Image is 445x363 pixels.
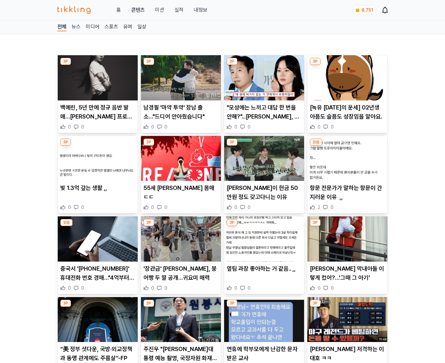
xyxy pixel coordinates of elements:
[58,297,138,342] img: “美 정부 셧다운, 국방·외교정책과 동맹 관계에도 주름살”-FP
[331,204,333,211] span: 0
[86,23,99,31] a: 미디어
[143,103,218,121] p: 남경필 '마약 투약' 장남 출소…"드디어 안아줬습니다"
[143,219,154,226] div: 3P
[234,285,237,291] span: 0
[310,183,385,202] p: 항문 전문가가 말하는 항문이 간지러운 이유 ,,
[131,6,145,14] a: 콘텐츠
[143,300,154,307] div: 3P
[310,219,321,226] div: 3P
[141,55,221,133] div: 3P 남경필 '마약 투약' 장남 출소…"드디어 안아줬습니다" 남경필 '마약 투약' 장남 출소…"드디어 안아줬습니다" 0 0
[143,183,218,202] p: 55세 [PERSON_NAME] 몸매 ㄷㄷ
[143,58,154,65] div: 3P
[227,264,302,273] p: 옆팀 과장 좋아하는 거 같음.. ,,
[81,124,84,130] span: 0
[57,216,138,294] div: 읽음 중국서 '66666666' 휴대전화 번호 경매…"4억부터 시작" 중국서 '[PHONE_NUMBER]' 휴대전화 번호 경매…"4억부터 시작" 0 0
[310,139,322,146] div: 읽음
[307,55,387,100] img: [녹유 오늘의 운세] 02년생 아픔도 슬픔도 성장임을 알아요.
[141,216,221,262] img: '장관급' 박진영, 붕어빵 두 딸 공개…귀요미 매력
[307,136,388,214] div: 읽음 항문 전문가가 말하는 항문이 간지러운 이유 ,, 항문 전문가가 말하는 항문이 간지러운 이유 ,, 2 0
[310,58,321,65] div: 3P
[234,204,237,211] span: 0
[331,124,334,130] span: 0
[151,204,154,211] span: 0
[155,6,164,14] button: 미션
[141,136,221,181] img: 55세 김혜수 몸매 ㄷㄷ
[81,204,84,211] span: 0
[60,183,135,192] p: 빚 1.3억 갚는 생활 ,,
[116,6,121,14] a: 홈
[318,204,320,211] span: 2
[143,345,218,363] p: 주진우 "[PERSON_NAME]대통령 예능 촬영, 국정자원 화재 이후…[PERSON_NAME] 형사고발"
[318,124,321,130] span: 0
[310,103,385,121] p: [녹유 [DATE]의 운세] 02년생 아픔도 슬픔도 성장임을 알아요.
[68,285,71,291] span: 0
[361,7,373,13] span: 8,751
[174,6,183,14] a: 실적
[227,345,302,363] p: 연휴에 학부모에게 난감한 문자받은 교사
[151,124,154,130] span: 0
[352,5,375,15] a: coin 8,751
[224,216,304,294] div: 3P 옆팀 과장 좋아하는 거 같음.. ,, 옆팀 과장 좋아하는 거 같음.. ,, 0 0
[227,219,237,226] div: 3P
[58,216,138,262] img: 중국서 '66666666' 휴대전화 번호 경매…"4억부터 시작"
[72,23,81,31] a: 뉴스
[60,103,135,121] p: 백예린, 5년 만에 정규 음반 발매…[PERSON_NAME] 프로듀서
[355,8,360,13] img: coin
[141,55,221,100] img: 남경필 '마약 투약' 장남 출소…"드디어 안아줬습니다"
[248,124,251,130] span: 0
[307,136,387,181] img: 항문 전문가가 말하는 항문이 간지러운 이유 ,,
[224,136,304,181] img: 김원훈이 현금 50만원 정도 갖고다니는 이유
[58,55,138,100] img: 백예린, 5년 만에 정규 음반 발매…피제이 파트너 프로듀서
[164,124,167,130] span: 0
[164,285,167,291] span: 0
[60,300,71,307] div: 3P
[141,136,221,214] div: 3P 55세 김혜수 몸매 ㄷㄷ 55세 [PERSON_NAME] 몸매 ㄷㄷ 0 0
[318,285,321,291] span: 0
[307,216,388,294] div: 3P 마이클 잭슨 막내아들 이렇게 컸어?…'그때 그 아기' [PERSON_NAME] 막내아들 이렇게 컸어?…'그때 그 아기' 0 0
[194,6,207,14] a: 내정보
[57,136,138,214] div: 3P 빚 1.3억 갚는 생활 ,, 빚 1.3억 갚는 생활 ,, 0 0
[310,264,385,282] p: [PERSON_NAME] 막내아들 이렇게 컸어?…'그때 그 아기'
[143,139,154,146] div: 3P
[60,264,135,282] p: 중국서 '[PHONE_NUMBER]' 휴대전화 번호 경매…"4억부터 시작"
[307,55,388,133] div: 3P [녹유 오늘의 운세] 02년생 아픔도 슬픔도 성장임을 알아요. [녹유 [DATE]의 운세] 02년생 아픔도 슬픔도 성장임을 알아요. 0 0
[151,285,154,291] span: 0
[224,136,304,214] div: 3P 김원훈이 현금 50만원 정도 갖고다니는 이유 [PERSON_NAME]이 현금 50만원 정도 갖고다니는 이유 0 0
[137,23,146,31] a: 일상
[331,285,334,291] span: 0
[60,219,73,226] div: 읽음
[60,58,71,65] div: 3P
[141,216,221,294] div: 3P '장관급' 박진영, 붕어빵 두 딸 공개…귀요미 매력 '장관급' [PERSON_NAME], 붕어빵 두 딸 공개…귀요미 매력 0 0
[224,55,304,100] img: "모성애는 느끼고 대답 한 번을 안해?"...이병헌, 제작보고회 현장서 '손예진 인성' 폭로 '아역배우 홀대' 논란
[141,297,221,342] img: 주진우 "李대통령 예능 촬영, 국정자원 화재 이후…강유정 형사고발"
[68,204,71,211] span: 0
[81,285,84,291] span: 0
[227,183,302,202] p: [PERSON_NAME]이 현금 50만원 정도 갖고다니는 이유
[164,204,167,211] span: 0
[227,300,237,307] div: 3P
[227,139,237,146] div: 3P
[227,103,302,121] p: "모성애는 느끼고 대답 한 번을 안해?"...[PERSON_NAME], 제작보고회 현장서 '손예진 인성' 폭로 '아역배우 [PERSON_NAME]' 논란
[224,297,304,342] img: 연휴에 학부모에게 난감한 문자받은 교사
[68,124,71,130] span: 0
[307,297,387,342] img: 오승환 저격하는 이대호 ㅋㅋ
[57,23,66,31] a: 전체
[143,264,218,282] p: '장관급' [PERSON_NAME], 붕어빵 두 딸 공개…귀요미 매력
[224,55,304,133] div: 3P "모성애는 느끼고 대답 한 번을 안해?"...이병헌, 제작보고회 현장서 '손예진 인성' 폭로 '아역배우 홀대' 논란 "모성애는 느끼고 대답 한 번을 안해?"...[PER...
[60,345,135,363] p: “美 정부 셧다운, 국방·외교정책과 동맹 관계에도 주름살”-FP
[310,300,321,307] div: 3P
[123,23,132,31] a: 유머
[307,216,387,262] img: 마이클 잭슨 막내아들 이렇게 컸어?…'그때 그 아기'
[310,345,385,363] p: [PERSON_NAME] 저격하는 이대호 ㅋㅋ
[104,23,118,31] a: 스포츠
[58,136,138,181] img: 빚 1.3억 갚는 생활 ,,
[234,124,237,130] span: 0
[60,139,71,146] div: 3P
[227,58,237,65] div: 3P
[224,216,304,262] img: 옆팀 과장 좋아하는 거 같음.. ,,
[248,204,251,211] span: 0
[57,55,138,133] div: 3P 백예린, 5년 만에 정규 음반 발매…피제이 파트너 프로듀서 백예린, 5년 만에 정규 음반 발매…[PERSON_NAME] 프로듀서 0 0
[57,6,91,14] img: 티끌링
[248,285,251,291] span: 0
